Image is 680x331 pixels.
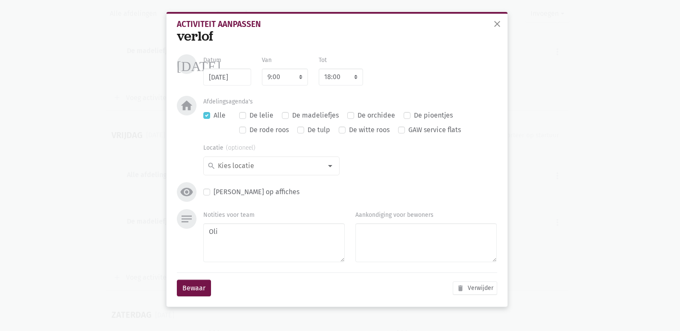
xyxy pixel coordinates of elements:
[262,56,272,65] label: Van
[349,124,390,136] label: De witte roos
[203,143,255,153] label: Locatie
[217,160,322,171] input: Kies locatie
[177,21,497,28] div: Activiteit aanpassen
[177,280,211,297] button: Bewaar
[414,110,453,121] label: De pioentjes
[203,56,221,65] label: Datum
[489,15,506,34] button: sluiten
[180,185,193,199] i: visibility
[457,284,464,292] i: delete
[249,124,289,136] label: De rode roos
[319,56,327,65] label: Tot
[453,281,497,295] button: Verwijder
[408,124,461,136] label: GAW service flats
[203,97,253,106] label: Afdelingsagenda's
[177,57,221,71] i: [DATE]
[358,110,395,121] label: De orchidee
[203,210,255,220] label: Notities voor team
[214,186,299,198] label: [PERSON_NAME] op affiches
[249,110,273,121] label: De lelie
[214,110,226,121] label: Alle
[355,210,434,220] label: Aankondiging voor bewoners
[292,110,339,121] label: De madeliefjes
[177,28,497,44] div: verlof
[308,124,330,136] label: De tulp
[180,99,193,112] i: home
[492,19,502,29] span: close
[180,212,193,226] i: notes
